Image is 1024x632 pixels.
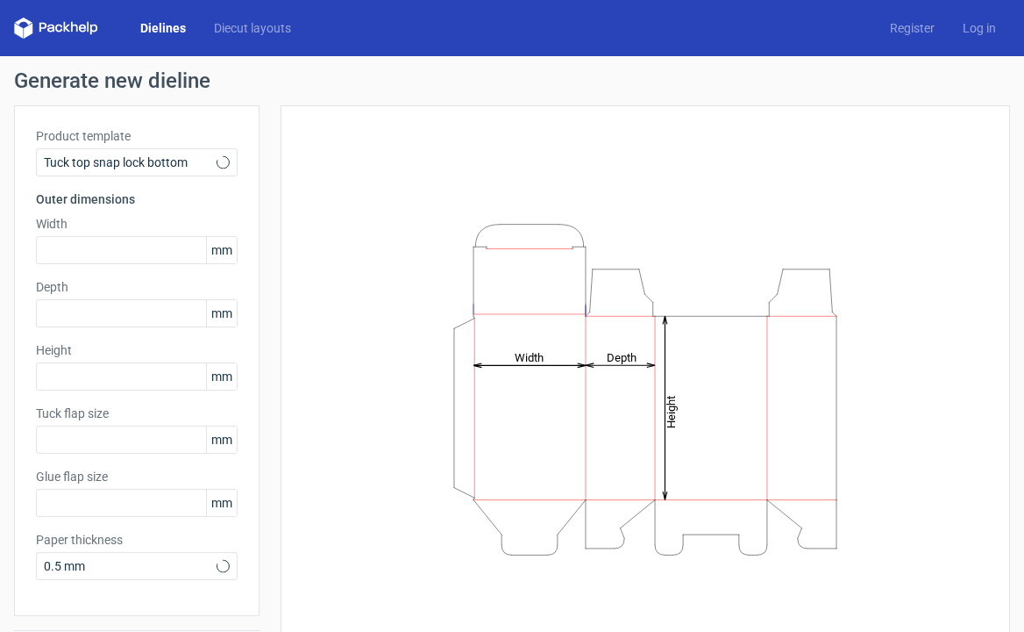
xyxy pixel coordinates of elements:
[206,363,237,390] span: mm
[126,19,200,37] a: Dielines
[665,395,678,427] tspan: Height
[36,190,238,208] h3: Outer dimensions
[206,300,237,327] span: mm
[36,405,238,422] label: Tuck flap size
[200,19,305,37] a: Diecut layouts
[876,19,949,37] a: Register
[36,215,238,233] label: Width
[206,490,237,516] span: mm
[206,237,237,263] span: mm
[36,341,238,359] label: Height
[44,557,217,575] span: 0.5 mm
[36,468,238,485] label: Glue flap size
[36,127,238,145] label: Product template
[515,350,544,363] tspan: Width
[36,531,238,549] label: Paper thickness
[36,278,238,296] label: Depth
[44,154,217,171] span: Tuck top snap lock bottom
[14,70,1010,91] h1: Generate new dieline
[607,350,636,363] tspan: Depth
[206,427,237,453] span: mm
[949,19,1010,37] a: Log in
